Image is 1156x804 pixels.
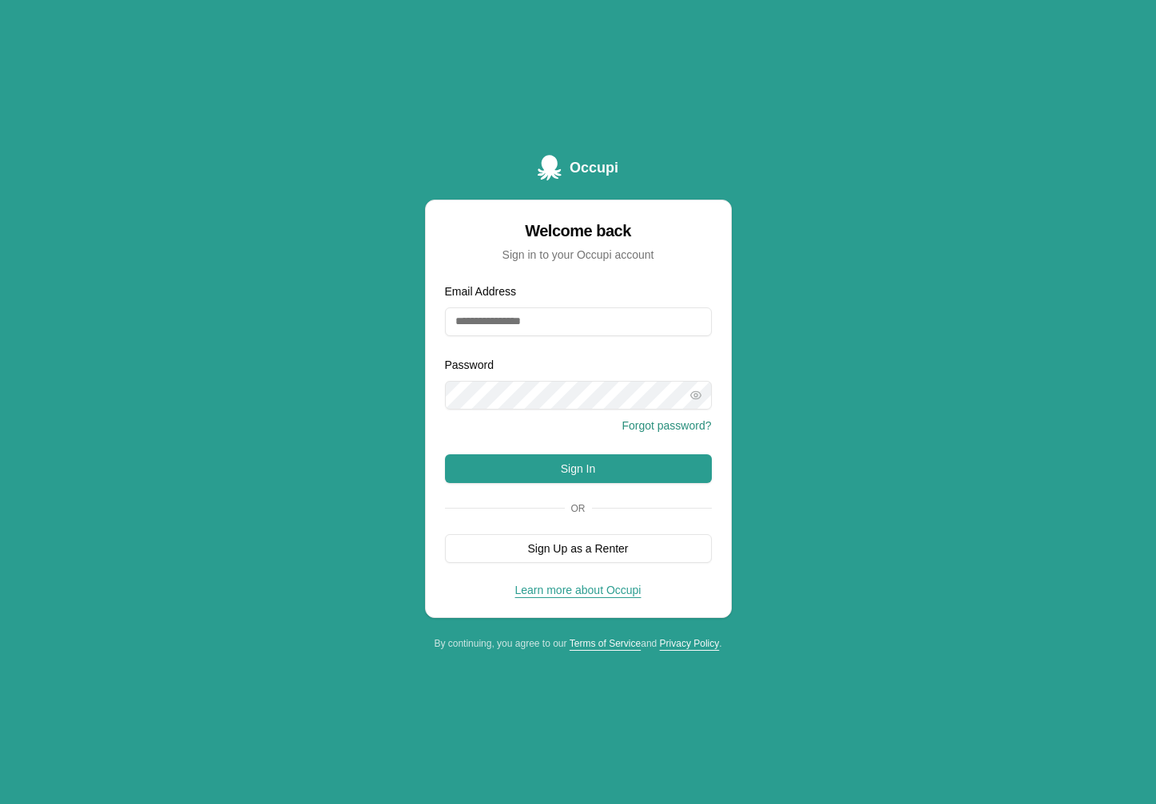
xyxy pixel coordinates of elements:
[570,156,618,179] span: Occupi
[515,584,642,596] a: Learn more about Occupi
[445,220,712,242] div: Welcome back
[660,638,720,649] a: Privacy Policy
[445,247,712,263] div: Sign in to your Occupi account
[425,637,732,650] div: By continuing, you agree to our and .
[622,418,711,434] button: Forgot password?
[570,638,641,649] a: Terms of Service
[445,358,494,371] label: Password
[445,285,516,298] label: Email Address
[445,454,712,483] button: Sign In
[565,502,592,515] span: Or
[445,534,712,563] button: Sign Up as a Renter
[538,155,618,180] a: Occupi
